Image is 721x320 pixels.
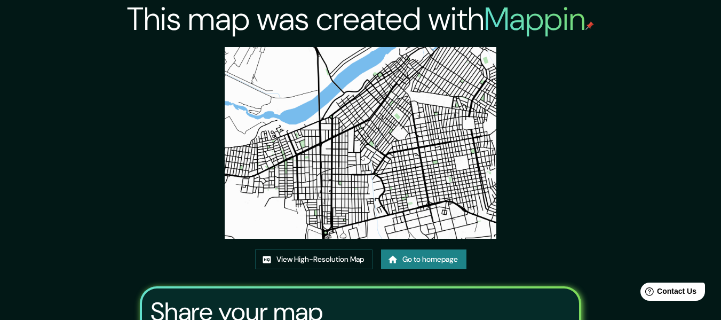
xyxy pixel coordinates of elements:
[225,47,496,239] img: created-map
[381,249,466,269] a: Go to homepage
[626,278,709,308] iframe: Help widget launcher
[255,249,373,269] a: View High-Resolution Map
[585,21,594,30] img: mappin-pin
